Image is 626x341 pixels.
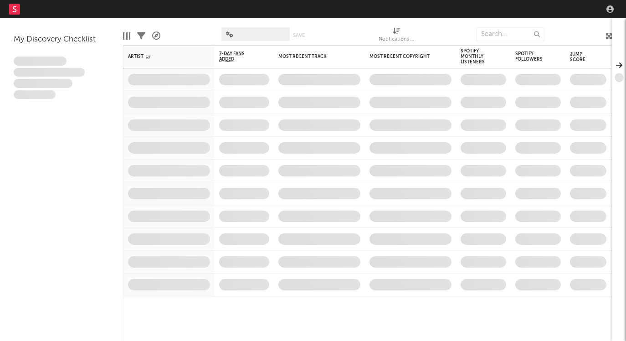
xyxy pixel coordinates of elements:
div: Edit Columns [123,23,130,49]
span: 7-Day Fans Added [219,51,256,62]
div: Notifications (Artist) [379,23,415,49]
span: Praesent ac interdum [14,79,72,88]
div: Notifications (Artist) [379,34,415,45]
div: Spotify Monthly Listeners [461,48,493,65]
div: Filters [137,23,145,49]
input: Search... [476,27,544,41]
span: Aliquam viverra [14,90,56,99]
button: Save [293,33,305,38]
span: Lorem ipsum dolor [14,57,67,66]
div: Most Recent Copyright [369,54,438,59]
div: Spotify Followers [515,51,547,62]
div: Jump Score [570,52,593,62]
div: Most Recent Track [278,54,347,59]
div: A&R Pipeline [152,23,160,49]
div: My Discovery Checklist [14,34,109,45]
span: Integer aliquet in purus et [14,68,85,77]
div: Artist [128,54,196,59]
